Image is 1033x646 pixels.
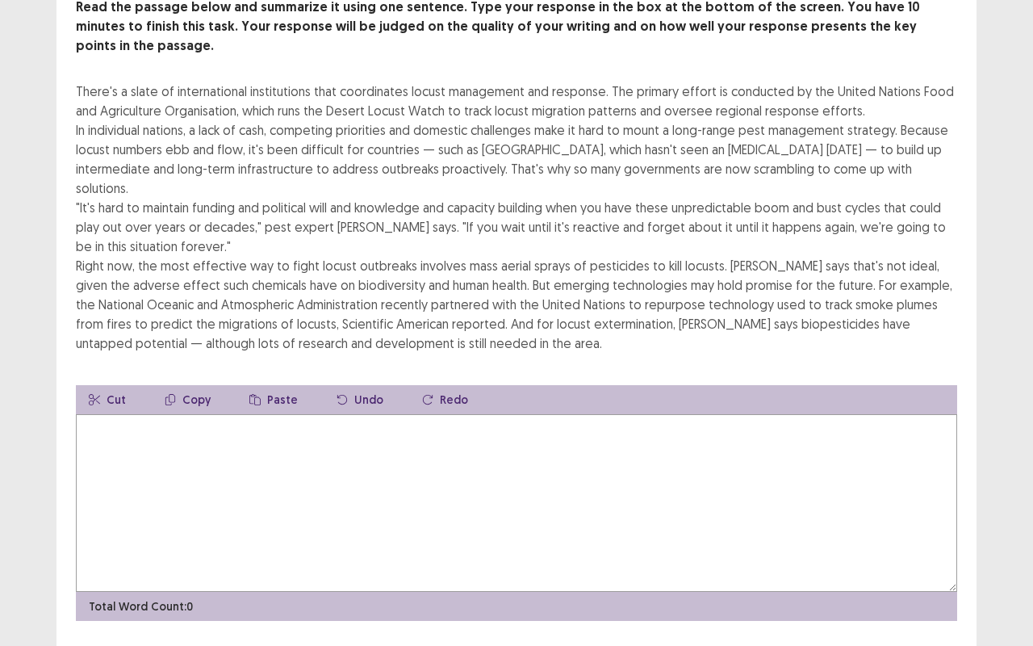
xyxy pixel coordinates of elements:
button: Cut [76,385,139,414]
button: Undo [324,385,396,414]
button: Copy [152,385,224,414]
button: Paste [236,385,311,414]
button: Redo [409,385,481,414]
p: Total Word Count: 0 [89,598,193,615]
div: There's a slate of international institutions that coordinates locust management and response. Th... [76,82,957,353]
